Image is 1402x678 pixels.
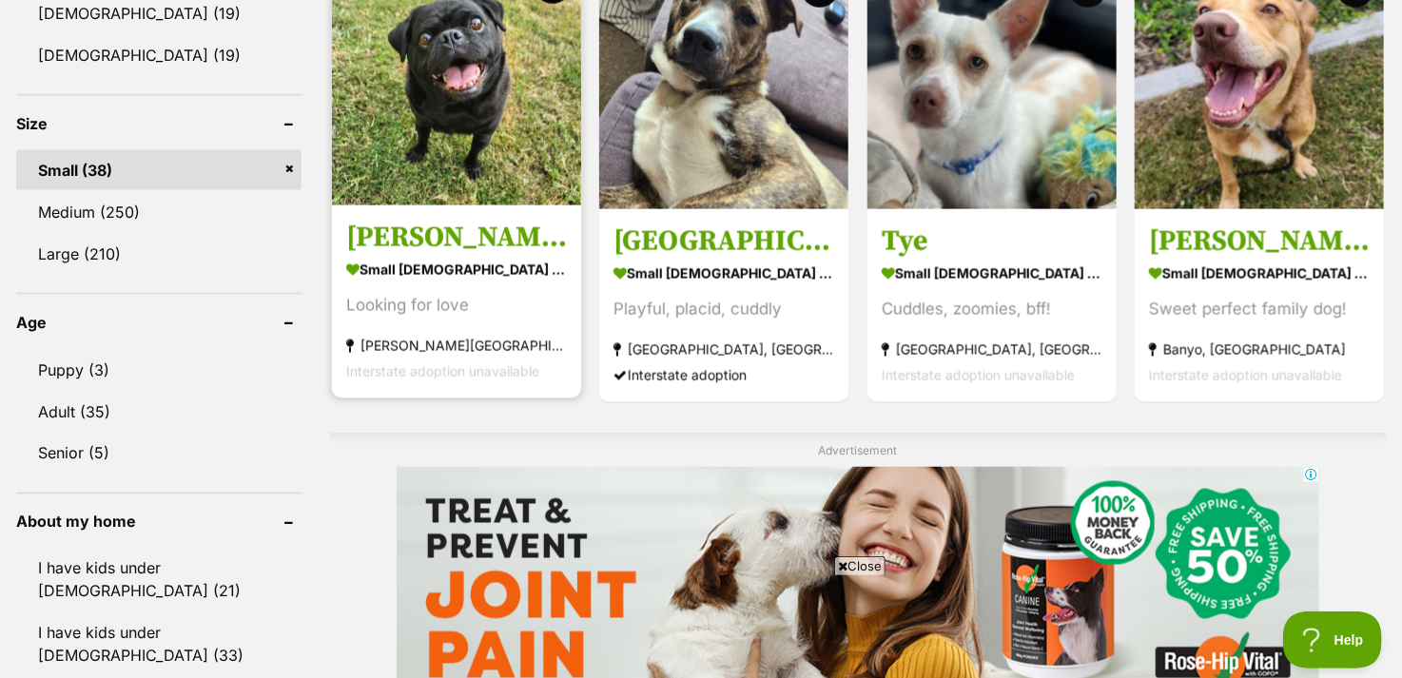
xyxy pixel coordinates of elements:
[16,549,302,611] a: I have kids under [DEMOGRAPHIC_DATA] (21)
[613,362,834,388] div: Interstate adoption
[240,583,1162,668] iframe: Advertisement
[16,350,302,390] a: Puppy (3)
[16,192,302,232] a: Medium (250)
[1149,260,1370,287] strong: small [DEMOGRAPHIC_DATA] Dog
[599,209,848,402] a: [GEOGRAPHIC_DATA] small [DEMOGRAPHIC_DATA] Dog Playful, placid, cuddly [GEOGRAPHIC_DATA], [GEOGRA...
[346,220,567,256] h3: [PERSON_NAME]
[16,234,302,274] a: Large (210)
[16,434,302,474] a: Senior (5)
[613,337,834,362] strong: [GEOGRAPHIC_DATA], [GEOGRAPHIC_DATA]
[882,223,1102,260] h3: Tye
[613,297,834,322] div: Playful, placid, cuddly
[1149,367,1342,383] span: Interstate adoption unavailable
[613,223,834,260] h3: [GEOGRAPHIC_DATA]
[613,260,834,287] strong: small [DEMOGRAPHIC_DATA] Dog
[834,556,886,575] span: Close
[1149,337,1370,362] strong: Banyo, [GEOGRAPHIC_DATA]
[16,513,302,531] header: About my home
[882,297,1102,322] div: Cuddles, zoomies, bff!
[16,392,302,432] a: Adult (35)
[1283,611,1383,668] iframe: Help Scout Beacon - Open
[346,256,567,283] strong: small [DEMOGRAPHIC_DATA] Dog
[346,293,567,319] div: Looking for love
[1135,209,1384,402] a: [PERSON_NAME] small [DEMOGRAPHIC_DATA] Dog Sweet perfect family dog! Banyo, [GEOGRAPHIC_DATA] Int...
[332,205,581,398] a: [PERSON_NAME] small [DEMOGRAPHIC_DATA] Dog Looking for love [PERSON_NAME][GEOGRAPHIC_DATA], [GEOG...
[1149,223,1370,260] h3: [PERSON_NAME]
[346,363,539,379] span: Interstate adoption unavailable
[882,367,1075,383] span: Interstate adoption unavailable
[16,115,302,132] header: Size
[16,314,302,331] header: Age
[16,613,302,676] a: I have kids under [DEMOGRAPHIC_DATA] (33)
[1149,297,1370,322] div: Sweet perfect family dog!
[16,150,302,190] a: Small (38)
[882,337,1102,362] strong: [GEOGRAPHIC_DATA], [GEOGRAPHIC_DATA]
[16,35,302,75] a: [DEMOGRAPHIC_DATA] (19)
[882,260,1102,287] strong: small [DEMOGRAPHIC_DATA] Dog
[346,333,567,358] strong: [PERSON_NAME][GEOGRAPHIC_DATA], [GEOGRAPHIC_DATA]
[867,209,1117,402] a: Tye small [DEMOGRAPHIC_DATA] Dog Cuddles, zoomies, bff! [GEOGRAPHIC_DATA], [GEOGRAPHIC_DATA] Inte...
